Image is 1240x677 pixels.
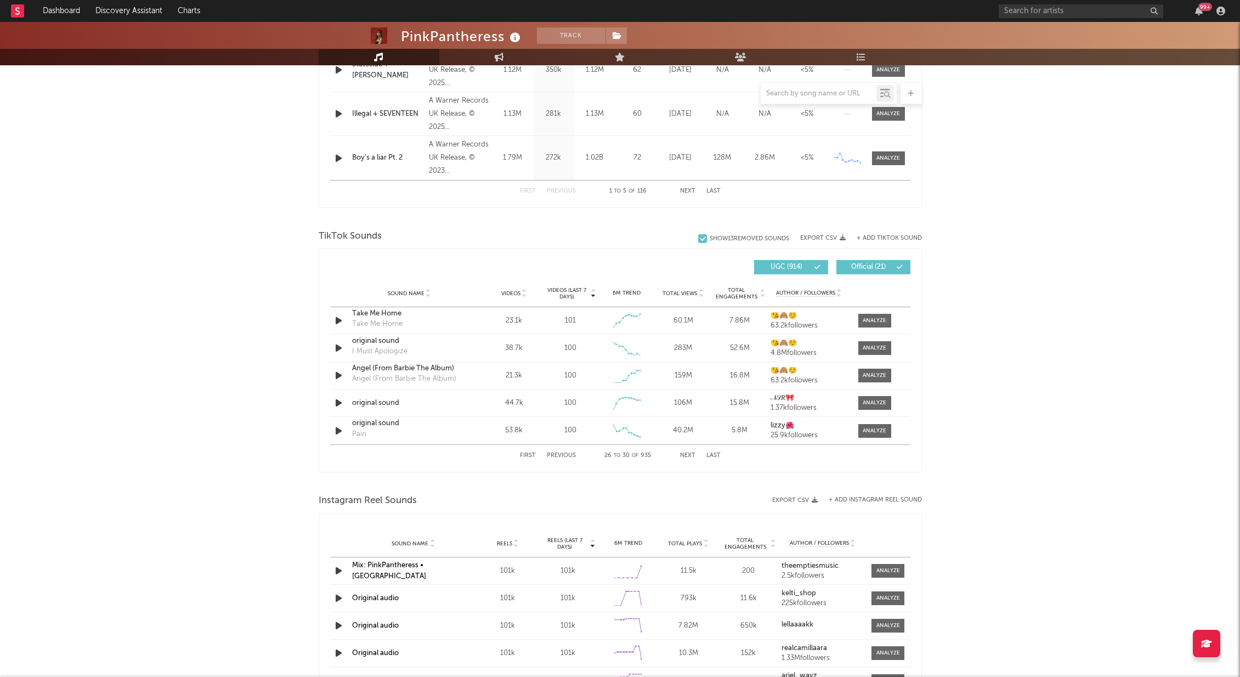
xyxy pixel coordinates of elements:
[480,620,535,631] div: 101k
[319,230,382,243] span: TikTok Sounds
[782,572,864,580] div: 2.5k followers
[401,27,523,46] div: PinkPantheress
[429,138,489,178] div: A Warner Records UK Release, © 2023 PinkPantheress
[480,648,535,659] div: 101k
[352,336,467,347] a: original sound
[721,566,776,577] div: 200
[789,65,825,76] div: <5%
[352,153,424,163] a: Boy's a liar Pt. 2
[771,394,794,402] strong: 𝒩𝒮𝑅🎀
[480,593,535,604] div: 101k
[721,537,769,550] span: Total Engagements
[782,590,816,597] strong: kelti_shop
[704,153,741,163] div: 128M
[706,453,721,459] button: Last
[999,4,1163,18] input: Search for artists
[545,287,589,300] span: Videos (last 7 days)
[782,645,864,652] a: realcamillaara
[352,346,407,357] div: I Must Apologize
[495,109,530,120] div: 1.13M
[771,422,794,429] strong: lizzy🌺
[392,540,428,547] span: Sound Name
[714,343,765,354] div: 52.6M
[771,322,847,330] div: 63.2k followers
[782,600,864,607] div: 225k followers
[547,188,576,194] button: Previous
[618,65,656,76] div: 62
[497,540,512,547] span: Reels
[721,620,776,631] div: 650k
[352,363,467,374] div: Angel (From Barbie The Album)
[771,340,797,347] strong: 😘🙈☺️
[536,153,571,163] div: 272k
[658,315,709,326] div: 60.1M
[598,185,658,198] div: 1 5 116
[782,590,864,597] a: kelti_shop
[541,620,596,631] div: 101k
[771,367,797,374] strong: 😘🙈☺️
[658,370,709,381] div: 159M
[1195,7,1203,15] button: 99+
[771,394,847,402] a: 𝒩𝒮𝑅🎀
[352,429,366,440] div: Pain
[429,94,489,134] div: A Warner Records UK Release, © 2025 PinkPantheress
[771,432,847,439] div: 25.9k followers
[789,153,825,163] div: <5%
[721,648,776,659] div: 152k
[818,497,922,503] div: + Add Instagram Reel Sound
[618,109,656,120] div: 60
[480,566,535,577] div: 101k
[782,655,864,662] div: 1.33M followers
[658,343,709,354] div: 283M
[352,109,424,120] div: Illegal + SEVENTEEN
[495,153,530,163] div: 1.79M
[771,349,847,357] div: 4.8M followers
[680,188,695,194] button: Next
[658,398,709,409] div: 106M
[541,537,589,550] span: Reels (last 7 days)
[565,315,576,326] div: 101
[429,50,489,90] div: A Warner Records UK Release, © 2025 PinkPantheress
[782,645,827,652] strong: realcamillaara
[704,109,741,120] div: N/A
[489,370,540,381] div: 21.3k
[601,539,656,548] div: 6M Trend
[537,27,605,44] button: Track
[489,425,540,436] div: 53.8k
[843,264,894,270] span: Official ( 21 )
[721,593,776,604] div: 11.6k
[388,290,424,297] span: Sound Name
[536,109,571,120] div: 281k
[547,453,576,459] button: Previous
[489,398,540,409] div: 44.7k
[663,290,697,297] span: Total Views
[662,65,699,76] div: [DATE]
[352,59,424,81] a: Stateside + [PERSON_NAME]
[564,398,576,409] div: 100
[771,377,847,385] div: 63.2k followers
[662,109,699,120] div: [DATE]
[520,453,536,459] button: First
[746,153,783,163] div: 2.86M
[714,370,765,381] div: 16.8M
[577,153,613,163] div: 1.02B
[352,418,467,429] a: original sound
[614,189,621,194] span: to
[714,315,765,326] div: 7.86M
[662,153,699,163] div: [DATE]
[776,290,835,297] span: Author / Followers
[658,425,709,436] div: 40.2M
[836,260,910,274] button: Official(21)
[564,425,576,436] div: 100
[790,540,849,547] span: Author / Followers
[714,287,758,300] span: Total Engagements
[352,398,467,409] a: original sound
[761,89,876,98] input: Search by song name or URL
[680,453,695,459] button: Next
[661,620,716,631] div: 7.82M
[536,65,571,76] div: 350k
[541,593,596,604] div: 101k
[772,497,818,504] button: Export CSV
